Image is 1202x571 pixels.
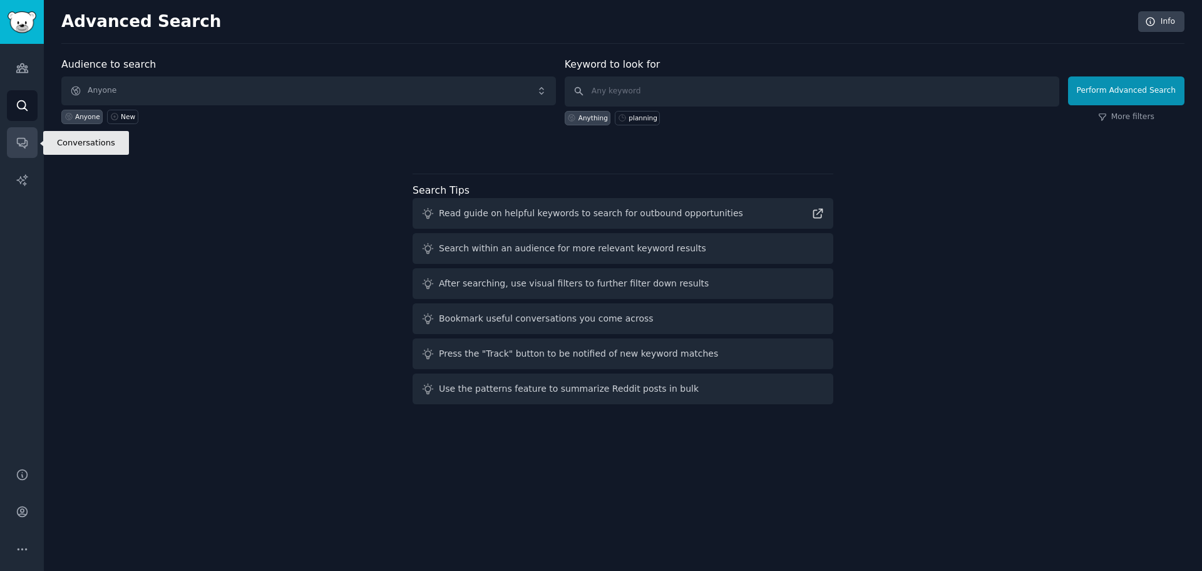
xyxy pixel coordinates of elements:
[439,277,709,290] div: After searching, use visual filters to further filter down results
[61,58,156,70] label: Audience to search
[1068,76,1184,105] button: Perform Advanced Search
[413,184,470,196] label: Search Tips
[439,382,699,396] div: Use the patterns feature to summarize Reddit posts in bulk
[439,207,743,220] div: Read guide on helpful keywords to search for outbound opportunities
[565,76,1059,107] input: Any keyword
[75,112,100,121] div: Anyone
[61,76,556,105] button: Anyone
[439,242,706,255] div: Search within an audience for more relevant keyword results
[107,110,138,124] a: New
[121,112,135,121] div: New
[439,347,718,360] div: Press the "Track" button to be notified of new keyword matches
[629,113,657,122] div: planning
[439,312,654,325] div: Bookmark useful conversations you come across
[565,58,660,70] label: Keyword to look for
[1138,11,1184,33] a: Info
[578,113,608,122] div: Anything
[1098,112,1154,123] a: More filters
[61,12,1131,32] h2: Advanced Search
[8,11,36,33] img: GummySearch logo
